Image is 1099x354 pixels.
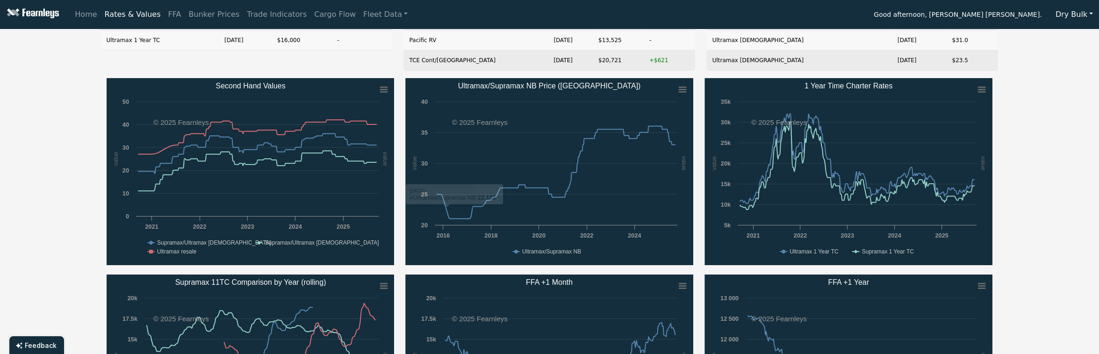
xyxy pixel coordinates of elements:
[720,315,739,322] text: 12 500
[751,315,807,323] text: © 2025 Fearnleys
[421,222,428,229] text: 20
[265,239,379,246] text: Supramax/Ultramax [DEMOGRAPHIC_DATA]
[946,30,998,51] td: $31.0
[946,51,998,71] td: $23.5
[157,248,196,255] text: Ultramax resale
[628,232,642,239] text: 2024
[421,98,428,105] text: 40
[580,232,593,239] text: 2022
[593,51,644,71] td: $20,721
[548,51,593,71] td: [DATE]
[101,30,219,51] td: Ultramax 1 Year TC
[243,5,310,24] a: Trade Indicators
[706,51,891,71] td: Ultramax [DEMOGRAPHIC_DATA]
[721,139,731,146] text: 25k
[288,223,302,230] text: 2024
[107,78,395,265] svg: Second Hand Values
[720,295,739,302] text: 13 000
[485,232,498,239] text: 2018
[382,152,389,166] text: value
[193,223,206,230] text: 2022
[145,223,158,230] text: 2021
[426,336,437,343] text: 15k
[548,30,593,51] td: [DATE]
[411,156,418,171] text: value
[215,82,285,90] text: Second Hand Values
[175,278,326,286] text: Supramax 11TC Comparison by Year (rolling)
[122,190,129,197] text: 10
[706,30,891,51] td: Ultramax [DEMOGRAPHIC_DATA]
[892,51,947,71] td: [DATE]
[721,98,731,105] text: 35k
[935,232,948,239] text: 2025
[721,181,731,188] text: 15k
[452,315,508,323] text: © 2025 Fearnleys
[403,51,548,71] td: TCE Cont/[GEOGRAPHIC_DATA]
[125,213,129,220] text: 0
[122,167,129,174] text: 20
[219,30,272,51] td: [DATE]
[337,223,350,230] text: 2025
[724,222,731,229] text: 5k
[721,160,731,167] text: 20k
[747,232,760,239] text: 2021
[593,30,644,51] td: $13,525
[185,5,243,24] a: Bunker Prices
[157,239,271,246] text: Supramax/Ultramax [DEMOGRAPHIC_DATA]
[101,5,165,24] a: Rates & Values
[720,336,739,343] text: 12 000
[828,278,869,286] text: FFA +1 Year
[122,144,129,151] text: 30
[874,7,1042,23] span: Good afternoon, [PERSON_NAME] [PERSON_NAME].
[862,248,914,255] text: Supramax 1 Year TC
[804,82,893,90] text: 1 Year Time Charter Rates
[127,295,137,302] text: 20k
[426,295,437,302] text: 20k
[980,156,987,171] text: value
[421,315,437,322] text: 17.5k
[458,82,641,90] text: Ultramax/Supramax NB Price ([GEOGRAPHIC_DATA])
[751,118,807,126] text: © 2025 Fearnleys
[841,232,854,239] text: 2023
[165,5,185,24] a: FFA
[452,118,508,126] text: © 2025 Fearnleys
[153,118,209,126] text: © 2025 Fearnleys
[241,223,254,230] text: 2023
[5,8,59,20] img: Fearnleys Logo
[112,152,119,166] text: value
[790,248,839,255] text: Ultramax 1 Year TC
[71,5,101,24] a: Home
[421,129,428,136] text: 35
[721,201,731,208] text: 10k
[403,30,548,51] td: Pacific RV
[888,232,902,239] text: 2024
[405,78,693,265] svg: Ultramax/Supramax NB Price (China)
[644,51,696,71] td: +$621
[331,30,392,51] td: -
[532,232,546,239] text: 2020
[681,156,688,171] text: value
[704,78,992,265] svg: 1 Year Time Charter Rates
[122,121,129,128] text: 40
[359,5,411,24] a: Fleet Data
[310,5,359,24] a: Cargo Flow
[421,160,428,167] text: 30
[421,191,428,198] text: 25
[522,248,581,255] text: Ultramax/Supramax NB
[711,156,718,171] text: value
[122,315,137,322] text: 17.5k
[127,336,137,343] text: 15k
[892,30,947,51] td: [DATE]
[1049,6,1099,23] button: Dry Bulk
[526,278,573,286] text: FFA +1 Month
[437,232,450,239] text: 2016
[644,30,696,51] td: -
[794,232,807,239] text: 2022
[122,98,129,105] text: 50
[153,315,209,323] text: © 2025 Fearnleys
[721,119,731,126] text: 30k
[272,30,331,51] td: $16,000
